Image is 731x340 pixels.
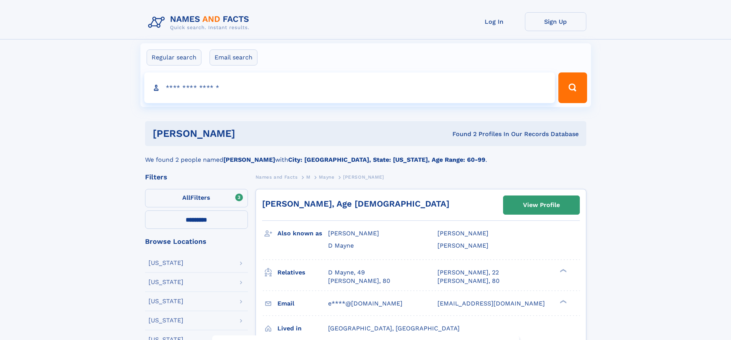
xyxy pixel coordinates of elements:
a: [PERSON_NAME], 80 [328,277,390,285]
span: D Mayne [328,242,354,249]
button: Search Button [558,72,587,103]
label: Regular search [147,49,201,66]
img: Logo Names and Facts [145,12,256,33]
a: D Mayne, 49 [328,268,365,277]
div: Found 2 Profiles In Our Records Database [344,130,579,138]
h3: Also known as [277,227,328,240]
span: [PERSON_NAME] [437,242,488,249]
b: City: [GEOGRAPHIC_DATA], State: [US_STATE], Age Range: 60-99 [288,156,485,163]
span: [EMAIL_ADDRESS][DOMAIN_NAME] [437,300,545,307]
span: [PERSON_NAME] [328,230,379,237]
h3: Lived in [277,322,328,335]
h1: [PERSON_NAME] [153,129,344,138]
label: Filters [145,189,248,207]
a: M [306,172,310,182]
div: ❯ [558,299,567,304]
span: [PERSON_NAME] [343,174,384,180]
h3: Email [277,297,328,310]
div: We found 2 people named with . [145,146,586,164]
div: Filters [145,174,248,181]
input: search input [144,72,555,103]
span: M [306,174,310,180]
a: Names and Facts [256,172,298,182]
a: [PERSON_NAME], 80 [437,277,500,285]
div: [US_STATE] [149,298,183,304]
div: [US_STATE] [149,317,183,324]
a: Log In [464,12,525,31]
b: [PERSON_NAME] [223,156,275,163]
a: [PERSON_NAME], Age [DEMOGRAPHIC_DATA] [262,199,449,209]
a: Mayne [319,172,334,182]
span: [PERSON_NAME] [437,230,488,237]
div: [US_STATE] [149,260,183,266]
div: ❯ [558,268,567,273]
div: View Profile [523,196,560,214]
label: Email search [210,49,257,66]
span: Mayne [319,174,334,180]
a: View Profile [503,196,579,214]
span: [GEOGRAPHIC_DATA], [GEOGRAPHIC_DATA] [328,325,460,332]
a: Sign Up [525,12,586,31]
span: All [182,194,190,201]
div: [US_STATE] [149,279,183,285]
div: Browse Locations [145,238,248,245]
h3: Relatives [277,266,328,279]
a: [PERSON_NAME], 22 [437,268,499,277]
